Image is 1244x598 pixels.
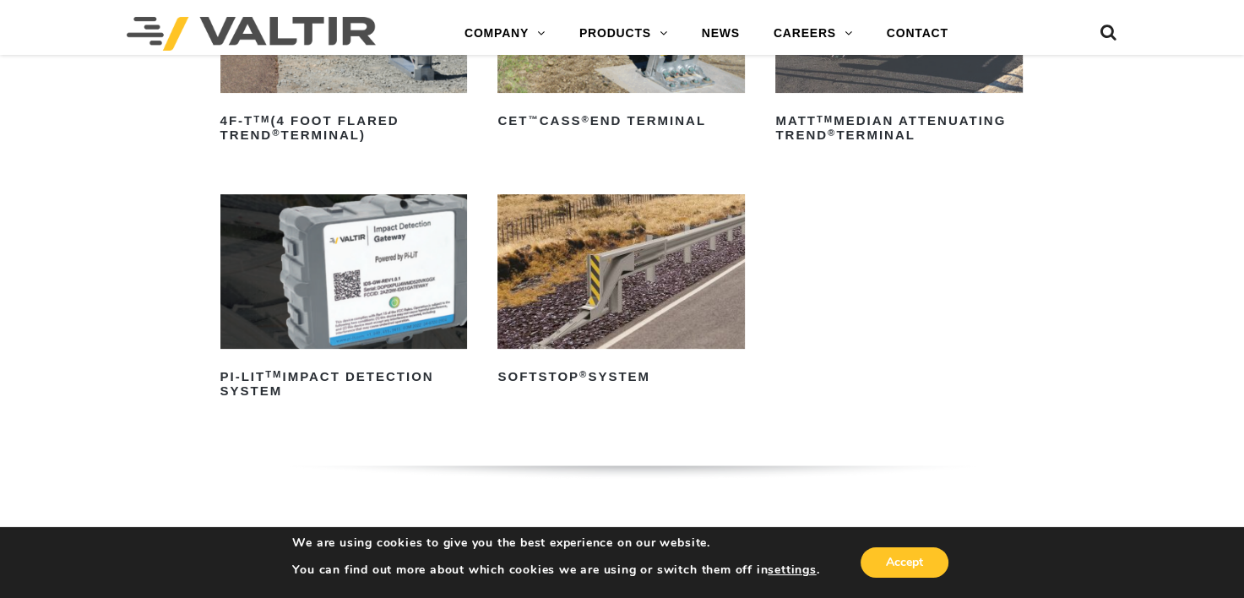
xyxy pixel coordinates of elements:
sup: TM [817,114,834,124]
sup: ® [272,128,280,138]
sup: ® [579,369,588,379]
h2: MATT Median Attenuating TREND Terminal [775,108,1023,149]
sup: TM [253,114,270,124]
p: We are using cookies to give you the best experience on our website. [292,535,819,551]
sup: ® [581,114,589,124]
h2: SoftStop System [497,364,745,391]
h2: CET CASS End Terminal [497,108,745,135]
img: Valtir [127,17,376,51]
h2: PI-LIT Impact Detection System [220,364,468,405]
a: CONTACT [870,17,965,51]
sup: ® [828,128,836,138]
a: COMPANY [448,17,562,51]
a: NEWS [685,17,757,51]
a: CAREERS [757,17,870,51]
img: SoftStop System End Terminal [497,194,745,349]
button: settings [768,563,816,578]
button: Accept [861,547,948,578]
a: PRODUCTS [562,17,685,51]
a: PI-LITTMImpact Detection System [220,194,468,405]
sup: TM [265,369,282,379]
h2: 4F-T (4 Foot Flared TREND Terminal) [220,108,468,149]
sup: ™ [528,114,539,124]
p: You can find out more about which cookies we are using or switch them off in . [292,563,819,578]
a: SoftStop®System [497,194,745,390]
